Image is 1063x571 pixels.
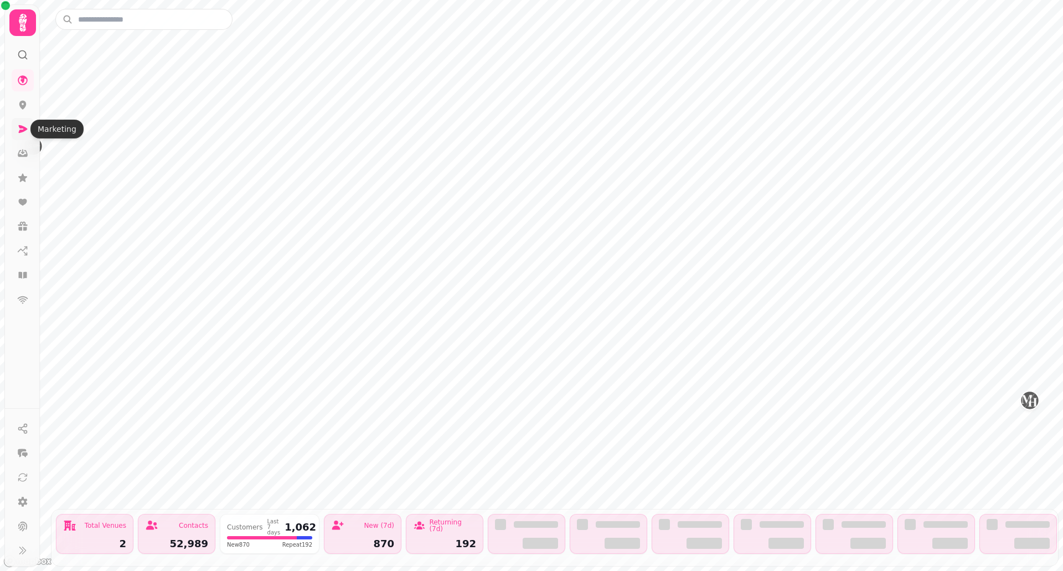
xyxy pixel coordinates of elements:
div: 52,989 [145,539,208,549]
div: 192 [413,539,476,549]
span: Repeat 192 [282,541,312,549]
div: 1,062 [285,522,316,532]
a: Mapbox logo [3,555,52,568]
div: Contacts [179,522,208,529]
div: Customers [227,524,263,531]
div: New (7d) [364,522,394,529]
div: Map marker [1021,392,1039,413]
div: 2 [63,539,126,549]
div: Marketing [30,120,84,138]
div: Last 7 days [267,519,281,536]
button: Manor Hotel Solihull [1021,392,1039,409]
div: Total Venues [85,522,126,529]
div: 870 [331,539,394,549]
span: New 870 [227,541,250,549]
div: Returning (7d) [429,519,476,532]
